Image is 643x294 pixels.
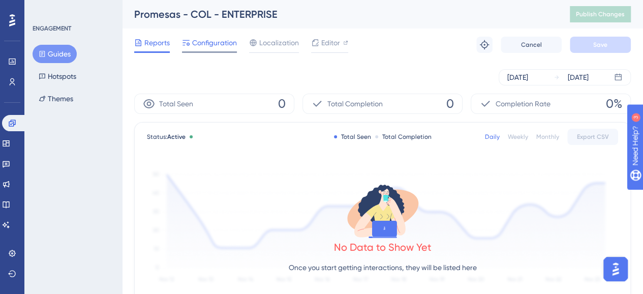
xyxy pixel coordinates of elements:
[568,71,589,83] div: [DATE]
[496,98,550,110] span: Completion Rate
[259,37,299,49] span: Localization
[334,240,432,254] div: No Data to Show Yet
[606,96,622,112] span: 0%
[33,90,79,108] button: Themes
[71,5,74,13] div: 3
[521,41,542,49] span: Cancel
[33,45,77,63] button: Guides
[159,98,193,110] span: Total Seen
[507,71,528,83] div: [DATE]
[570,6,631,22] button: Publish Changes
[327,98,383,110] span: Total Completion
[134,7,544,21] div: Promesas - COL - ENTERPRISE
[577,133,609,141] span: Export CSV
[570,37,631,53] button: Save
[289,261,477,274] p: Once you start getting interactions, they will be listed here
[147,133,186,141] span: Status:
[375,133,432,141] div: Total Completion
[321,37,340,49] span: Editor
[278,96,286,112] span: 0
[192,37,237,49] span: Configuration
[576,10,625,18] span: Publish Changes
[508,133,528,141] div: Weekly
[485,133,500,141] div: Daily
[446,96,454,112] span: 0
[593,41,607,49] span: Save
[33,67,82,85] button: Hotspots
[536,133,559,141] div: Monthly
[24,3,64,15] span: Need Help?
[334,133,371,141] div: Total Seen
[567,129,618,145] button: Export CSV
[33,24,71,33] div: ENGAGEMENT
[600,254,631,284] iframe: UserGuiding AI Assistant Launcher
[501,37,562,53] button: Cancel
[144,37,170,49] span: Reports
[167,133,186,140] span: Active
